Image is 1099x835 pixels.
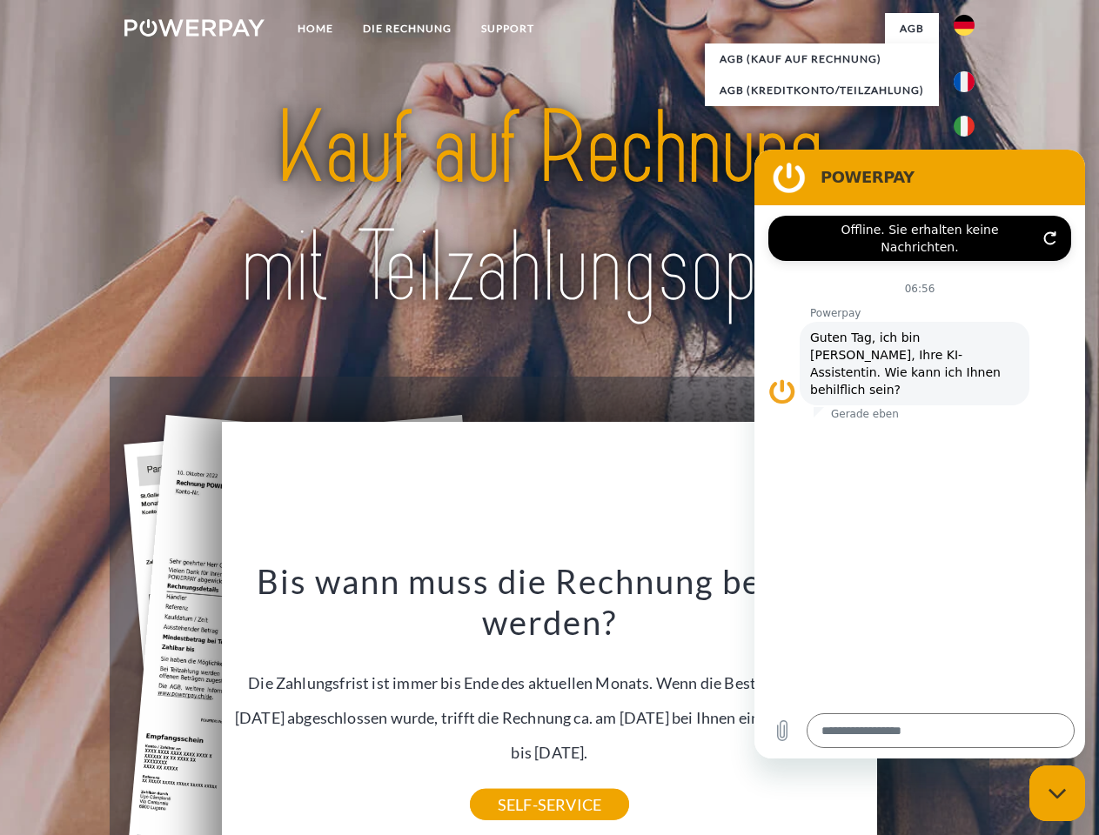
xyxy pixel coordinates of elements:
img: it [954,116,975,137]
a: Home [283,13,348,44]
iframe: Messaging-Fenster [754,150,1085,758]
img: de [954,15,975,36]
img: fr [954,71,975,92]
a: agb [885,13,939,44]
a: AGB (Kreditkonto/Teilzahlung) [705,75,939,106]
div: Die Zahlungsfrist ist immer bis Ende des aktuellen Monats. Wenn die Bestellung z.B. am [DATE] abg... [232,560,868,805]
a: AGB (Kauf auf Rechnung) [705,43,939,75]
h3: Bis wann muss die Rechnung bezahlt werden? [232,560,868,644]
a: SELF-SERVICE [470,789,629,820]
iframe: Schaltfläche zum Öffnen des Messaging-Fensters; Konversation läuft [1029,765,1085,821]
img: logo-powerpay-white.svg [124,19,265,37]
img: title-powerpay_de.svg [166,83,933,333]
a: DIE RECHNUNG [348,13,466,44]
a: SUPPORT [466,13,549,44]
